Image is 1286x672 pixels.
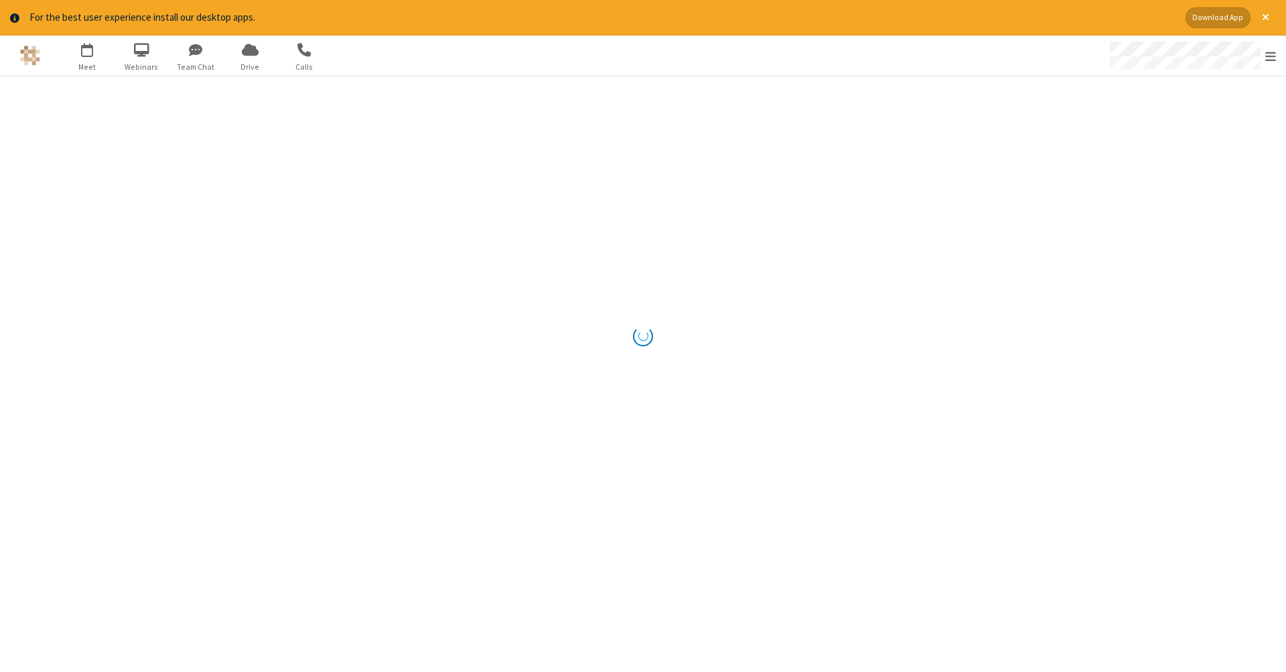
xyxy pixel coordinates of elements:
div: Open menu [1097,36,1286,76]
div: For the best user experience install our desktop apps. [29,10,1175,25]
span: Webinars [117,61,167,73]
span: Team Chat [171,61,221,73]
span: Calls [279,61,330,73]
span: Meet [62,61,113,73]
img: QA Selenium DO NOT DELETE OR CHANGE [20,46,40,66]
button: Close alert [1255,7,1276,28]
button: Logo [5,36,55,76]
span: Drive [225,61,275,73]
button: Download App [1186,7,1251,28]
